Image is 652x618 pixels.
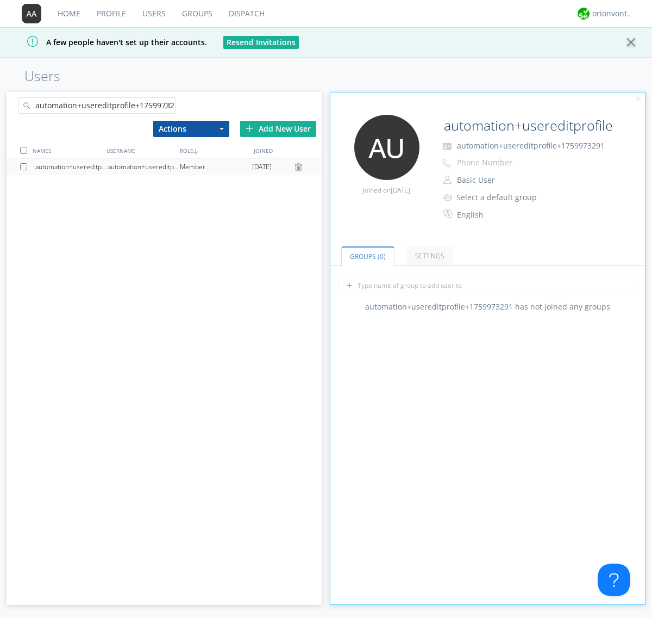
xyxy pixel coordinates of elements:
[330,301,645,312] div: automation+usereditprofile+1759973291 has not joined any groups
[442,159,451,168] img: phone-outline.svg
[363,186,410,195] span: Joined on
[177,143,250,158] div: ROLE
[457,140,605,151] span: automation+usereditprofile+1759973291
[457,209,548,220] div: English
[443,207,454,220] img: In groups with Translation enabled, this user's messages will be automatically translated to and ...
[456,192,547,203] div: Select a default group
[240,121,316,137] div: Add New User
[338,277,637,293] input: Type name of group to add user to
[223,36,299,49] button: Resend Invitations
[180,159,252,175] div: Member
[22,4,41,23] img: 373638.png
[440,115,615,137] input: Name
[252,159,272,175] span: [DATE]
[30,143,103,158] div: NAMES
[592,8,633,19] div: orionvontas+atlas+automation+org2
[108,159,180,175] div: automation+usereditprofile+1759973291
[391,186,410,195] span: [DATE]
[443,176,452,184] img: person-outline.svg
[341,246,394,266] a: Groups (0)
[443,190,454,205] img: icon-alert-users-thin-outline.svg
[35,159,108,175] div: automation+usereditprofile+1759973291
[153,121,229,137] button: Actions
[635,95,642,103] img: cancel.svg
[18,97,176,114] input: Search users
[578,8,590,20] img: 29d36aed6fa347d5a1537e7736e6aa13
[8,37,207,47] span: A few people haven't set up their accounts.
[246,125,253,132] img: plus.svg
[598,564,630,596] iframe: Toggle Customer Support
[354,115,419,180] img: 373638.png
[251,143,324,158] div: JOINED
[453,172,562,188] button: Basic User
[7,159,322,175] a: automation+usereditprofile+1759973291automation+usereditprofile+1759973291Member[DATE]
[406,246,453,265] a: Settings
[104,143,177,158] div: USERNAME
